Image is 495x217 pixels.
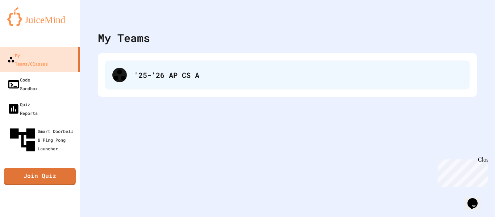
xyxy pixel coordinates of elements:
[7,51,48,68] div: My Teams/Classes
[105,60,470,89] div: '25-'26 AP CS A
[4,168,76,185] a: Join Quiz
[3,3,50,46] div: Chat with us now!Close
[7,75,38,93] div: Code Sandbox
[435,157,488,187] iframe: chat widget
[7,7,72,26] img: logo-orange.svg
[134,70,462,80] div: '25-'26 AP CS A
[7,100,38,117] div: Quiz Reports
[465,188,488,210] iframe: chat widget
[7,125,77,155] div: Smart Doorbell & Ping Pong Launcher
[98,30,150,46] div: My Teams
